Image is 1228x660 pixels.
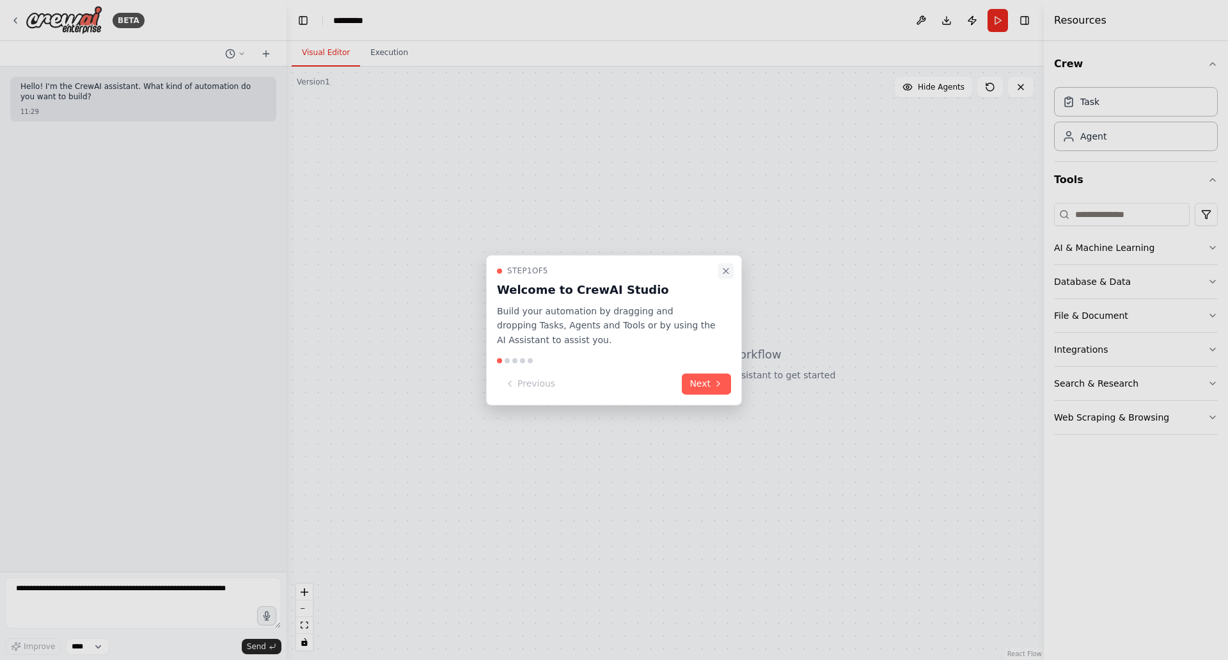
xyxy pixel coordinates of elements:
[497,304,716,348] p: Build your automation by dragging and dropping Tasks, Agents and Tools or by using the AI Assista...
[507,266,548,276] span: Step 1 of 5
[294,12,312,29] button: Hide left sidebar
[497,281,716,299] h3: Welcome to CrewAI Studio
[718,263,734,278] button: Close walkthrough
[497,373,563,394] button: Previous
[682,373,731,394] button: Next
